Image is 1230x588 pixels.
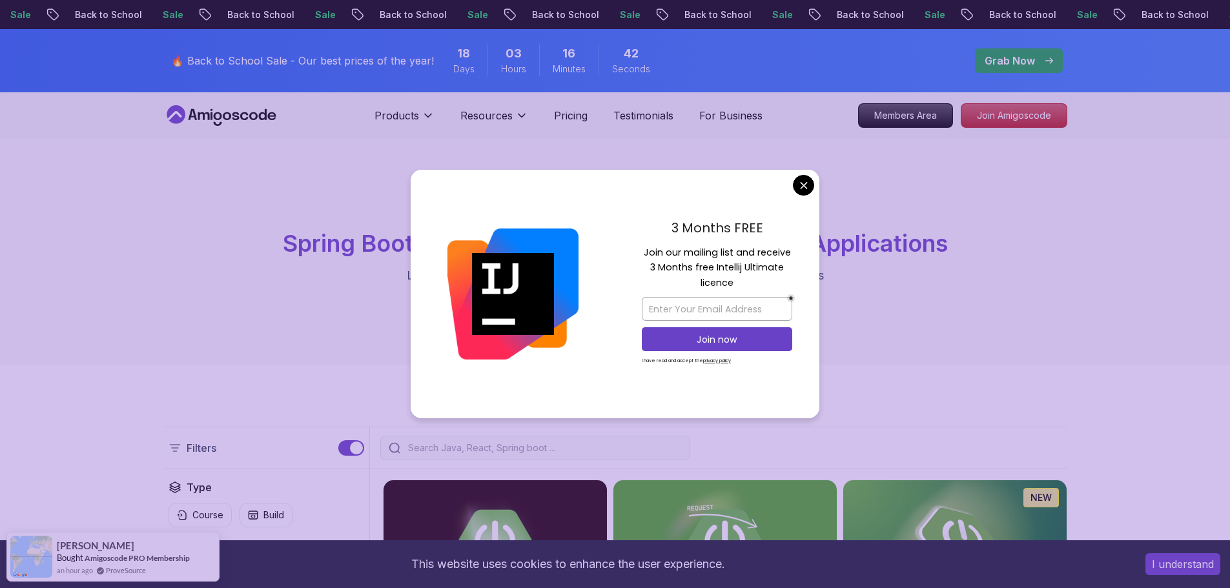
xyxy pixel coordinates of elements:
p: Back to School [1131,8,1219,21]
button: Course [169,503,232,527]
p: Sale [914,8,956,21]
button: Accept cookies [1145,553,1220,575]
p: Sale [305,8,346,21]
p: 🔥 Back to School Sale - Our best prices of the year! [171,53,434,68]
p: Build [263,509,284,522]
a: ProveSource [106,565,146,576]
span: Days [453,63,475,76]
span: Spring Boot Courses for Building Scalable Java Applications [283,229,948,258]
a: Testimonials [613,108,673,123]
button: Build [240,503,292,527]
p: Members Area [859,104,952,127]
input: Search Java, React, Spring boot ... [405,441,682,454]
span: Hours [501,63,526,76]
span: an hour ago [57,565,93,576]
button: Products [374,108,435,134]
button: Resources [460,108,528,134]
p: Grab Now [985,53,1035,68]
a: Members Area [858,103,953,128]
span: Bought [57,553,83,563]
p: Filters [187,440,216,456]
p: Back to School [65,8,152,21]
span: Minutes [553,63,586,76]
p: Sale [457,8,498,21]
p: Join Amigoscode [961,104,1067,127]
a: For Business [699,108,763,123]
p: Back to School [522,8,610,21]
span: 18 Days [457,45,470,63]
p: Back to School [674,8,762,21]
div: This website uses cookies to enhance the user experience. [10,550,1126,578]
p: Sale [1067,8,1108,21]
a: Pricing [554,108,588,123]
h2: Type [187,480,212,495]
p: Back to School [826,8,914,21]
p: Back to School [979,8,1067,21]
p: Back to School [217,8,305,21]
p: Sale [152,8,194,21]
p: NEW [1030,491,1052,504]
a: Amigoscode PRO Membership [85,553,190,563]
p: Sale [762,8,803,21]
span: 3 Hours [506,45,522,63]
p: Sale [610,8,651,21]
span: 16 Minutes [562,45,575,63]
p: Products [374,108,419,123]
p: Back to School [369,8,457,21]
span: 42 Seconds [624,45,639,63]
span: [PERSON_NAME] [57,540,134,551]
p: Course [192,509,223,522]
p: Resources [460,108,513,123]
span: Seconds [612,63,650,76]
p: Learn to build production-grade Java applications using Spring Boot. Includes REST APIs, database... [398,267,832,303]
img: provesource social proof notification image [10,536,52,578]
a: Join Amigoscode [961,103,1067,128]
